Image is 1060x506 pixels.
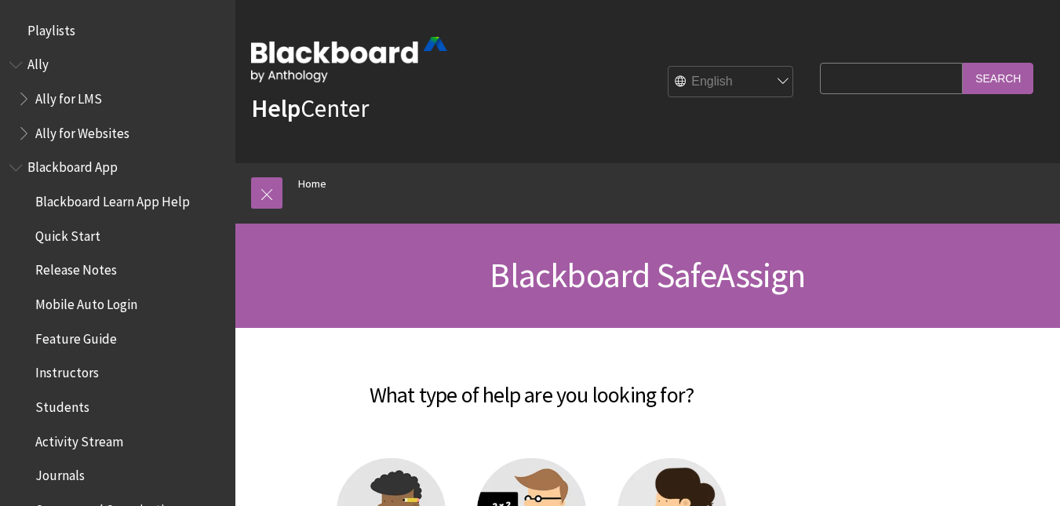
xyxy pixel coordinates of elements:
a: HelpCenter [251,93,369,124]
span: Instructors [35,360,99,381]
select: Site Language Selector [668,67,794,98]
span: Blackboard App [27,155,118,176]
span: Ally for LMS [35,86,102,107]
span: Ally [27,52,49,73]
nav: Book outline for Playlists [9,17,226,44]
img: Blackboard by Anthology [251,37,447,82]
span: Students [35,394,89,415]
span: Feature Guide [35,326,117,347]
span: Journals [35,463,85,484]
span: Ally for Websites [35,120,129,141]
a: Home [298,174,326,194]
span: Blackboard Learn App Help [35,188,190,209]
nav: Book outline for Anthology Ally Help [9,52,226,147]
span: Quick Start [35,223,100,244]
h2: What type of help are you looking for? [251,359,812,411]
span: Blackboard SafeAssign [490,253,805,297]
span: Release Notes [35,257,117,278]
span: Mobile Auto Login [35,291,137,312]
input: Search [963,63,1033,93]
span: Activity Stream [35,428,123,450]
strong: Help [251,93,301,124]
span: Playlists [27,17,75,38]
